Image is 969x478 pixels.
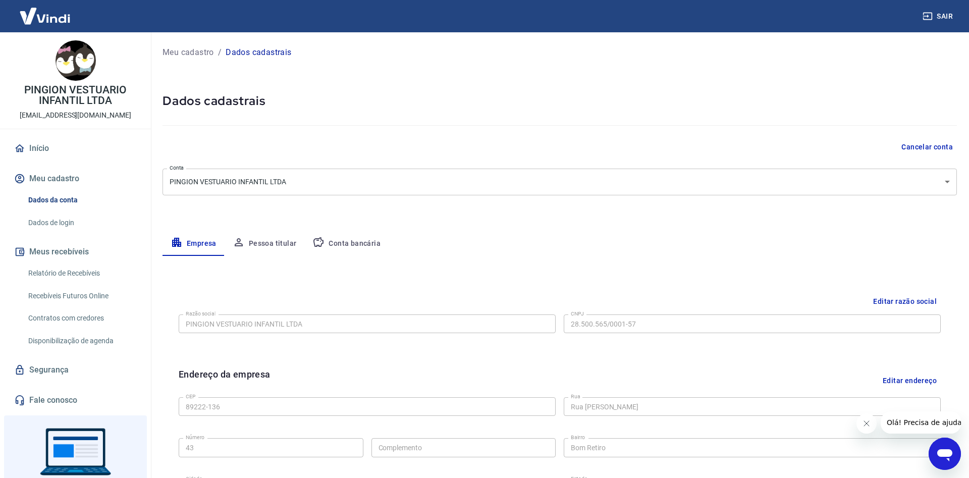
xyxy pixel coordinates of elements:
[879,367,941,393] button: Editar endereço
[218,46,222,59] p: /
[24,263,139,284] a: Relatório de Recebíveis
[24,213,139,233] a: Dados de login
[163,93,957,109] h5: Dados cadastrais
[881,411,961,434] iframe: Mensagem da empresa
[179,367,271,393] h6: Endereço da empresa
[12,168,139,190] button: Meu cadastro
[304,232,389,256] button: Conta bancária
[170,164,184,172] label: Conta
[929,438,961,470] iframe: Botão para abrir a janela de mensagens
[6,7,85,15] span: Olá! Precisa de ajuda?
[12,359,139,381] a: Segurança
[24,286,139,306] a: Recebíveis Futuros Online
[571,393,580,400] label: Rua
[226,46,291,59] p: Dados cadastrais
[12,241,139,263] button: Meus recebíveis
[186,310,216,317] label: Razão social
[12,137,139,160] a: Início
[186,393,195,400] label: CEP
[856,413,877,434] iframe: Fechar mensagem
[163,232,225,256] button: Empresa
[24,190,139,210] a: Dados da conta
[20,110,131,121] p: [EMAIL_ADDRESS][DOMAIN_NAME]
[186,434,204,441] label: Número
[8,85,143,106] p: PINGION VESTUARIO INFANTIL LTDA
[163,169,957,195] div: PINGION VESTUARIO INFANTIL LTDA
[12,1,78,31] img: Vindi
[869,292,941,311] button: Editar razão social
[56,40,96,81] img: e79dc0ab-e591-4228-a7dc-b56f7f4e2597.jpeg
[897,138,957,156] button: Cancelar conta
[571,434,585,441] label: Bairro
[225,232,305,256] button: Pessoa titular
[921,7,957,26] button: Sair
[571,310,584,317] label: CNPJ
[12,389,139,411] a: Fale conosco
[163,46,214,59] a: Meu cadastro
[24,308,139,329] a: Contratos com credores
[24,331,139,351] a: Disponibilização de agenda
